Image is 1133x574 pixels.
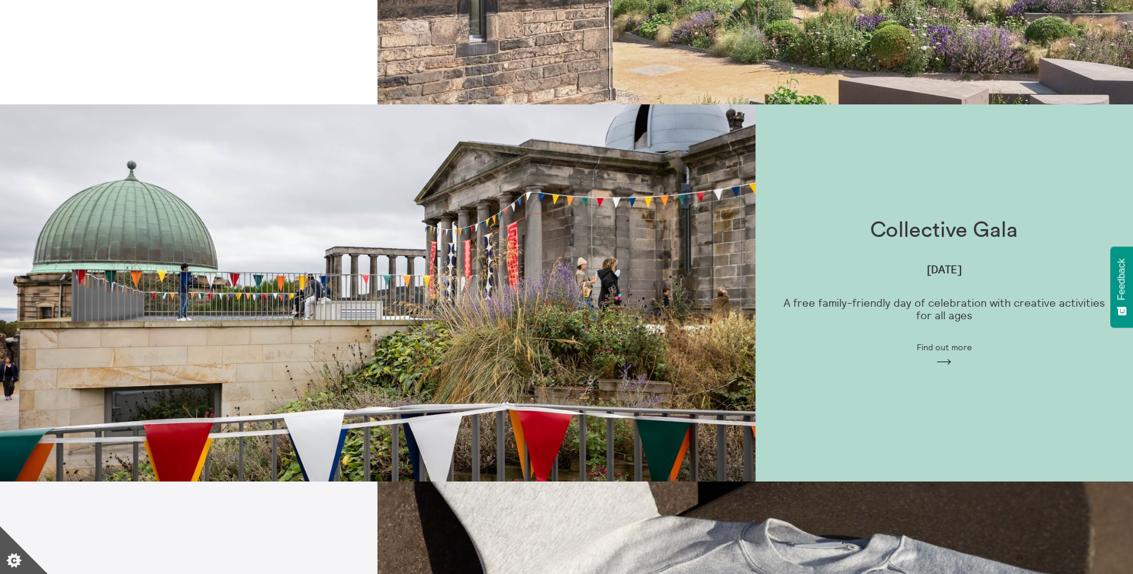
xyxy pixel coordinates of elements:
span: Find out more [917,342,972,352]
button: Feedback - Show survey [1110,246,1133,328]
strong: [DATE] [927,263,962,276]
span: Feedback [1116,258,1127,300]
h1: Collective Gala [870,218,1018,243]
p: A free family-friendly day of celebration with creative activities for all ages [775,297,1114,322]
